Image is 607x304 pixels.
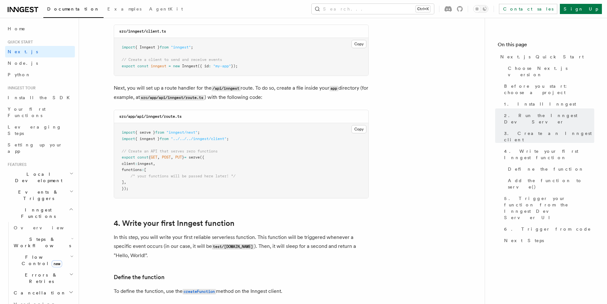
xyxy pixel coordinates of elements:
[122,180,124,184] span: ]
[175,155,182,159] span: PUT
[8,49,38,54] span: Next.js
[329,86,338,91] code: app
[8,107,46,118] span: Your first Functions
[498,51,594,63] a: Next.js Quick Start
[122,137,135,141] span: import
[502,110,594,128] a: 2. Run the Inngest Dev Server
[227,137,229,141] span: ;
[8,72,31,77] span: Python
[182,64,198,68] span: Inngest
[11,269,75,287] button: Errors & Retries
[114,233,369,260] p: In this step, you will write your first reliable serverless function. This function will be trigg...
[200,155,204,159] span: ({
[122,149,218,153] span: // Create an API that serves zero functions
[5,46,75,57] a: Next.js
[504,148,594,161] span: 4. Write your first Inngest function
[151,155,157,159] span: GET
[131,174,235,178] span: /* your functions will be passed here later! */
[135,45,160,49] span: { Inngest }
[145,2,187,17] a: AgentKit
[183,289,216,294] code: createFunction
[416,6,430,12] kbd: Ctrl+K
[11,254,70,267] span: Flow Control
[183,288,216,294] a: createFunction
[502,223,594,235] a: 6. Trigger from code
[119,29,166,33] code: src/inngest/client.ts
[8,124,61,136] span: Leveraging Steps
[160,45,169,49] span: from
[160,137,169,141] span: from
[122,57,222,62] span: // Create a client to send and receive events
[212,86,241,91] code: /api/inngest
[122,161,135,166] span: client
[505,175,594,193] a: Add the function to serve()
[155,130,164,135] span: from
[502,98,594,110] a: 1. Install Inngest
[144,167,146,172] span: [
[122,167,142,172] span: functions
[140,95,205,100] code: src/app/api/inngest/route.ts
[209,64,211,68] span: :
[171,137,227,141] span: "../../../inngest/client"
[11,290,66,296] span: Cancellation
[213,64,231,68] span: "my-app"
[508,65,594,78] span: Choose Next.js version
[505,163,594,175] a: Define the function
[5,207,69,219] span: Inngest Functions
[502,80,594,98] a: Before you start: choose a project
[351,125,366,133] button: Copy
[5,121,75,139] a: Leveraging Steps
[43,2,104,18] a: Documentation
[5,57,75,69] a: Node.js
[157,155,160,159] span: ,
[504,83,594,96] span: Before you start: choose a project
[124,180,126,184] span: ,
[5,92,75,103] a: Install the SDK
[122,186,128,191] span: });
[189,155,200,159] span: serve
[498,41,594,51] h4: On this page
[149,6,183,11] span: AgentKit
[502,145,594,163] a: 4. Write your first Inngest function
[162,155,171,159] span: POST
[8,142,62,154] span: Setting up your app
[171,155,173,159] span: ,
[119,114,182,119] code: src/app/api/inngest/route.ts
[135,130,155,135] span: { serve }
[122,64,135,68] span: export
[8,95,74,100] span: Install the SDK
[351,40,366,48] button: Copy
[5,40,33,45] span: Quick start
[184,155,186,159] span: =
[502,193,594,223] a: 5. Trigger your function from the Inngest Dev Server UI
[114,219,235,228] a: 4. Write your first Inngest function
[114,84,369,102] p: Next, you will set up a route handler for the route. To do so, create a file inside your director...
[5,23,75,34] a: Home
[500,54,584,60] span: Next.js Quick Start
[11,222,75,234] a: Overview
[142,167,144,172] span: :
[11,234,75,251] button: Steps & Workflows
[5,186,75,204] button: Events & Triggers
[5,85,36,91] span: Inngest tour
[137,155,148,159] span: const
[11,272,69,285] span: Errors & Retries
[169,64,171,68] span: =
[153,161,155,166] span: ,
[135,161,137,166] span: :
[135,137,160,141] span: { inngest }
[560,4,602,14] a: Sign Up
[505,63,594,80] a: Choose Next.js version
[122,155,135,159] span: export
[502,128,594,145] a: 3. Create an Inngest client
[473,5,488,13] button: Toggle dark mode
[52,260,62,267] span: new
[5,162,26,167] span: Features
[5,103,75,121] a: Your first Functions
[11,251,75,269] button: Flow Controlnew
[14,225,79,230] span: Overview
[508,177,594,190] span: Add the function to serve()
[148,155,151,159] span: {
[8,61,38,66] span: Node.js
[151,64,166,68] span: inngest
